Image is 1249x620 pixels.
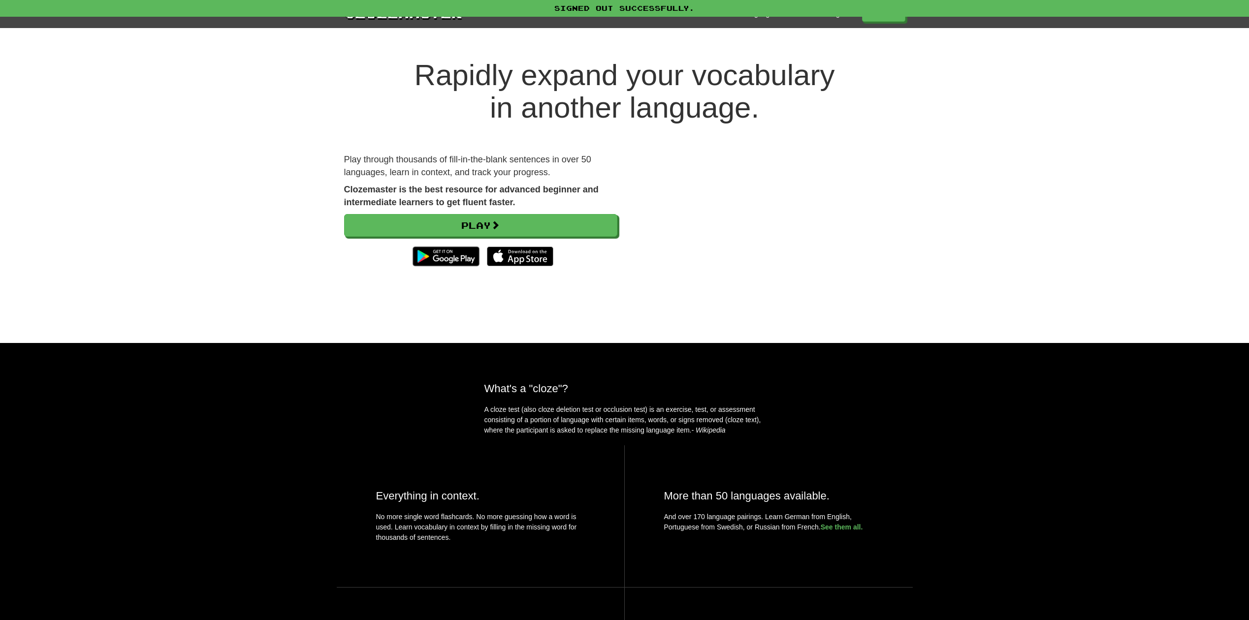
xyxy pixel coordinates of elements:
[487,247,553,266] img: Download_on_the_App_Store_Badge_US-UK_135x40-25178aeef6eb6b83b96f5f2d004eda3bffbb37122de64afbaef7...
[344,214,617,237] a: Play
[484,382,765,395] h2: What's a "cloze"?
[484,404,765,435] p: A cloze test (also cloze deletion test or occlusion test) is an exercise, test, or assessment con...
[344,185,599,207] strong: Clozemaster is the best resource for advanced beginner and intermediate learners to get fluent fa...
[376,512,585,548] p: No more single word flashcards. No more guessing how a word is used. Learn vocabulary in context ...
[664,490,873,502] h2: More than 50 languages available.
[664,512,873,532] p: And over 170 language pairings. Learn German from English, Portuguese from Swedish, or Russian fr...
[376,490,585,502] h2: Everything in context.
[408,242,484,271] img: Get it on Google Play
[344,154,617,179] p: Play through thousands of fill-in-the-blank sentences in over 50 languages, learn in context, and...
[821,523,863,531] a: See them all.
[692,426,726,434] em: - Wikipedia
